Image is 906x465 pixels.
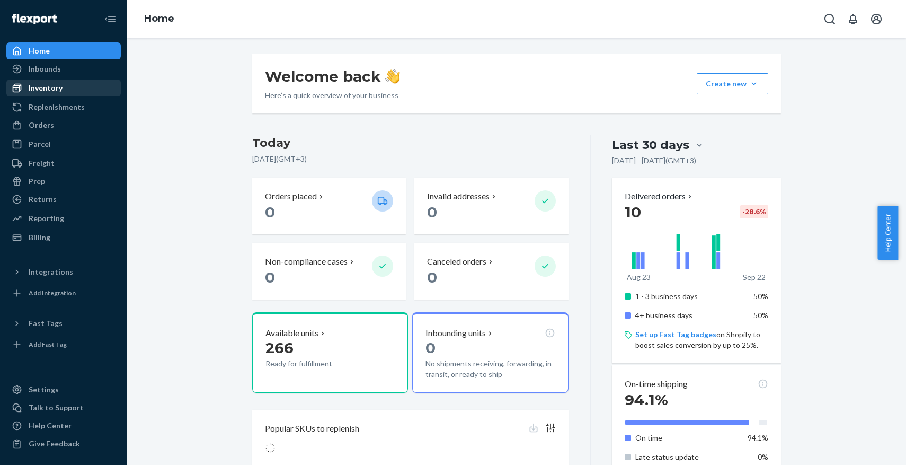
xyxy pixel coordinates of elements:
div: Help Center [29,420,72,431]
button: Open account menu [866,8,887,30]
span: 50% [753,311,768,320]
a: Prep [6,173,121,190]
a: Add Integration [6,285,121,302]
p: Non-compliance cases [265,256,348,268]
a: Billing [6,229,121,246]
button: Inbounding units0No shipments receiving, forwarding, in transit, or ready to ship [412,312,568,393]
button: Help Center [877,206,898,260]
span: 0 [427,203,437,221]
div: Last 30 days [612,137,689,153]
p: [DATE] - [DATE] ( GMT+3 ) [612,155,696,166]
p: Inbounding units [425,327,486,339]
p: Sep 22 [743,272,766,283]
span: 0 [265,268,275,286]
p: On-time shipping [625,378,688,390]
a: Set up Fast Tag badges [635,330,716,339]
button: Give Feedback [6,435,121,452]
button: Orders placed 0 [252,178,406,234]
div: Add Integration [29,288,76,297]
div: Parcel [29,139,51,150]
p: Canceled orders [427,256,486,268]
span: 10 [625,203,641,221]
p: Popular SKUs to replenish [265,423,359,435]
img: Flexport logo [12,14,57,24]
p: Available units [265,327,318,339]
p: No shipments receiving, forwarding, in transit, or ready to ship [425,358,555,380]
p: Invalid addresses [427,190,490,203]
button: Delivered orders [625,190,694,203]
div: Reporting [29,213,64,224]
p: Late status update [635,452,740,462]
a: Home [6,42,121,59]
p: [DATE] ( GMT+3 ) [252,154,569,164]
a: Replenishments [6,99,121,116]
p: Here’s a quick overview of your business [265,90,400,101]
a: Add Fast Tag [6,336,121,353]
button: Available units266Ready for fulfillment [252,312,408,393]
a: Help Center [6,417,121,434]
div: Home [29,46,50,56]
div: Returns [29,194,57,205]
div: -28.6 % [740,205,768,218]
ol: breadcrumbs [136,4,183,34]
p: On time [635,433,740,443]
div: Inventory [29,83,63,93]
a: Parcel [6,136,121,153]
button: Open Search Box [819,8,840,30]
button: Create new [697,73,768,94]
div: Integrations [29,267,73,277]
div: Fast Tags [29,318,63,329]
a: Freight [6,155,121,172]
span: 0 [427,268,437,286]
button: Invalid addresses 0 [414,178,568,234]
button: Non-compliance cases 0 [252,243,406,300]
p: Aug 23 [627,272,651,283]
a: Talk to Support [6,399,121,416]
span: 94.1% [748,433,768,442]
span: 0 [425,339,436,357]
a: Orders [6,117,121,134]
img: hand-wave emoji [385,69,400,84]
div: Prep [29,176,45,187]
div: Inbounds [29,64,61,74]
p: Orders placed [265,190,317,203]
span: 266 [265,339,294,357]
button: Open notifications [842,8,864,30]
p: Ready for fulfillment [265,358,363,369]
button: Canceled orders 0 [414,243,568,300]
div: Give Feedback [29,438,80,449]
a: Inbounds [6,60,121,77]
button: Integrations [6,264,121,280]
a: Reporting [6,210,121,227]
div: Billing [29,232,50,243]
div: Freight [29,158,55,169]
span: 0 [265,203,275,221]
span: 50% [753,292,768,301]
p: 1 - 3 business days [635,291,740,302]
a: Home [144,13,174,24]
button: Fast Tags [6,315,121,332]
h1: Welcome back [265,67,400,86]
div: Orders [29,120,54,130]
p: on Shopify to boost sales conversion by up to 25%. [635,329,768,350]
div: Talk to Support [29,402,84,413]
div: Replenishments [29,102,85,112]
h3: Today [252,135,569,152]
p: 4+ business days [635,310,740,321]
a: Settings [6,381,121,398]
button: Close Navigation [100,8,121,30]
a: Returns [6,191,121,208]
div: Settings [29,384,59,395]
a: Inventory [6,80,121,96]
span: 0% [758,452,768,461]
div: Add Fast Tag [29,340,67,349]
span: 94.1% [625,391,668,409]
